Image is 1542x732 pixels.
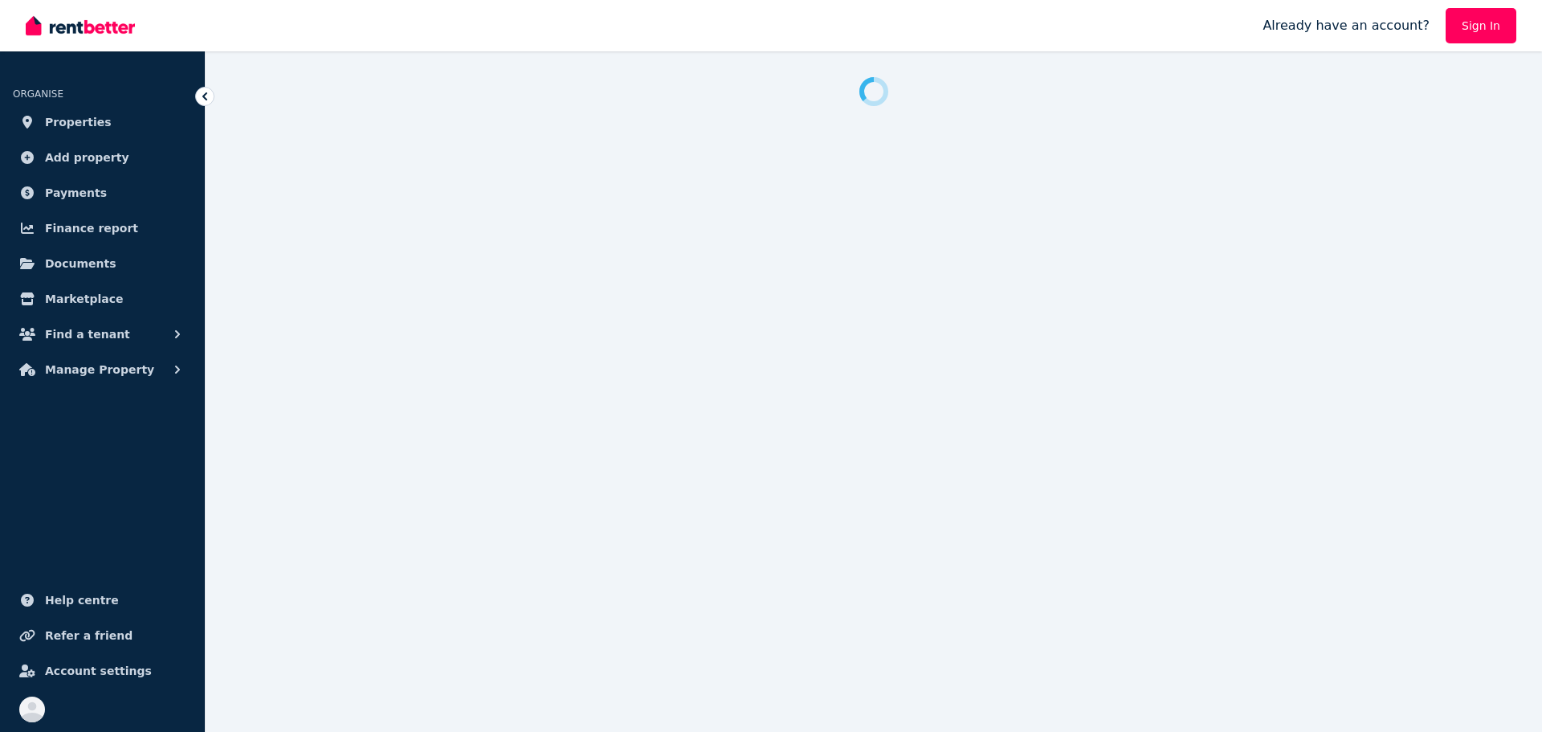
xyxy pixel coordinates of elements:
button: Find a tenant [13,318,192,350]
span: ORGANISE [13,88,63,100]
a: Finance report [13,212,192,244]
span: Payments [45,183,107,202]
span: Account settings [45,661,152,681]
a: Help centre [13,584,192,616]
a: Add property [13,141,192,174]
span: Documents [45,254,116,273]
img: RentBetter [26,14,135,38]
span: Find a tenant [45,325,130,344]
span: Already have an account? [1263,16,1430,35]
span: Finance report [45,219,138,238]
span: Manage Property [45,360,154,379]
span: Marketplace [45,289,123,309]
a: Refer a friend [13,620,192,652]
span: Add property [45,148,129,167]
span: Properties [45,112,112,132]
a: Payments [13,177,192,209]
a: Properties [13,106,192,138]
span: Help centre [45,591,119,610]
button: Manage Property [13,354,192,386]
a: Account settings [13,655,192,687]
span: Refer a friend [45,626,133,645]
a: Documents [13,247,192,280]
a: Marketplace [13,283,192,315]
a: Sign In [1446,8,1516,43]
